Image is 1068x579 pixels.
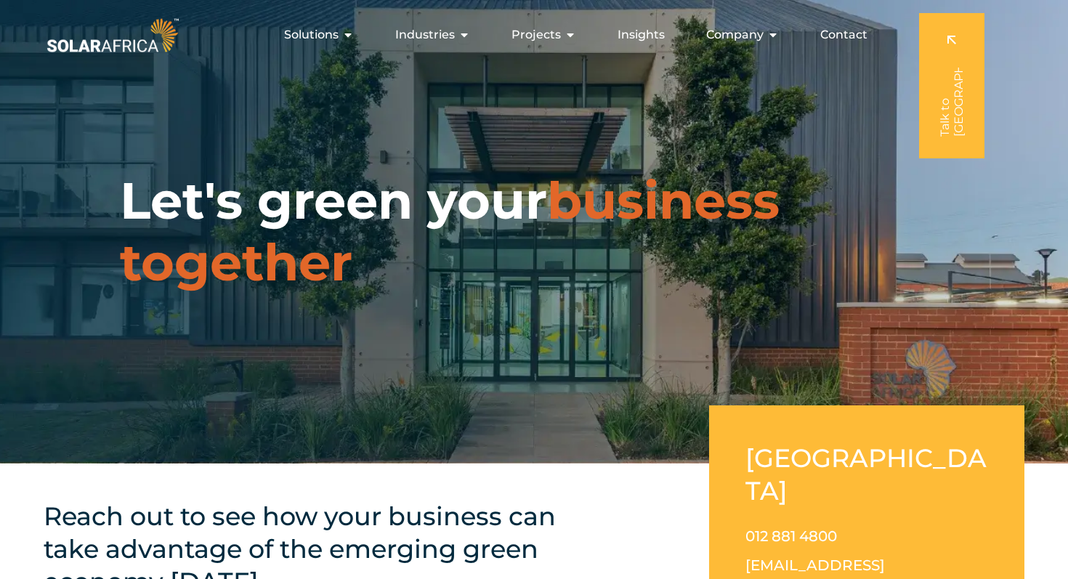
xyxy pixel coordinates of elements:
[820,26,867,44] a: Contact
[182,20,879,49] div: Menu Toggle
[511,26,561,44] span: Projects
[395,26,455,44] span: Industries
[745,527,837,545] a: 012 881 4800
[284,26,339,44] span: Solutions
[120,169,780,293] span: business together
[618,26,665,44] a: Insights
[182,20,879,49] nav: Menu
[706,26,764,44] span: Company
[120,170,948,293] h1: Let's green your
[745,442,988,507] h2: [GEOGRAPHIC_DATA]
